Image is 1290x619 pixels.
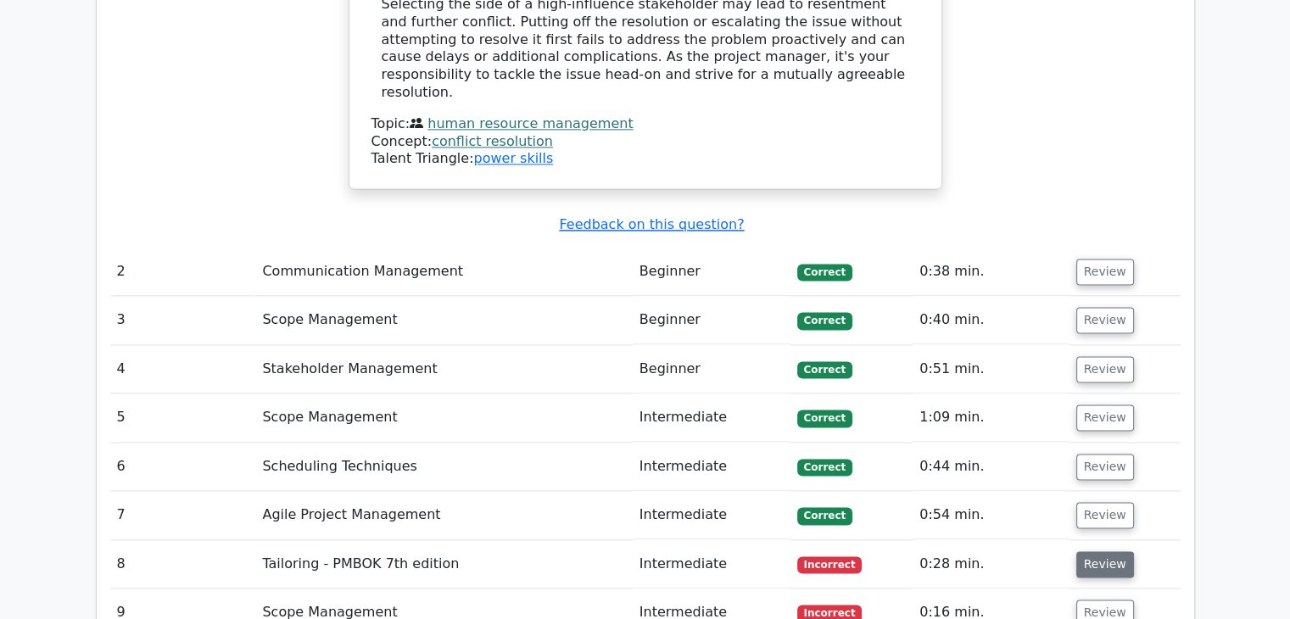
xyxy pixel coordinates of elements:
[1076,502,1134,528] button: Review
[633,296,790,344] td: Beginner
[255,345,632,393] td: Stakeholder Management
[1076,307,1134,333] button: Review
[1076,356,1134,382] button: Review
[255,491,632,539] td: Agile Project Management
[633,491,790,539] td: Intermediate
[797,410,852,427] span: Correct
[371,115,919,168] div: Talent Triangle:
[110,296,256,344] td: 3
[110,540,256,588] td: 8
[559,216,744,232] a: Feedback on this question?
[1076,404,1134,431] button: Review
[110,248,256,296] td: 2
[110,393,256,442] td: 5
[633,248,790,296] td: Beginner
[913,393,1069,442] td: 1:09 min.
[913,443,1069,491] td: 0:44 min.
[797,264,852,281] span: Correct
[1076,259,1134,285] button: Review
[633,345,790,393] td: Beginner
[371,115,919,133] div: Topic:
[110,345,256,393] td: 4
[110,491,256,539] td: 7
[633,540,790,588] td: Intermediate
[913,296,1069,344] td: 0:40 min.
[633,443,790,491] td: Intermediate
[1076,454,1134,480] button: Review
[797,459,852,476] span: Correct
[633,393,790,442] td: Intermediate
[913,248,1069,296] td: 0:38 min.
[797,361,852,378] span: Correct
[371,133,919,151] div: Concept:
[255,393,632,442] td: Scope Management
[913,491,1069,539] td: 0:54 min.
[1076,551,1134,577] button: Review
[110,443,256,491] td: 6
[913,540,1069,588] td: 0:28 min.
[432,133,553,149] a: conflict resolution
[255,540,632,588] td: Tailoring - PMBOK 7th edition
[255,248,632,296] td: Communication Management
[255,296,632,344] td: Scope Management
[797,556,863,573] span: Incorrect
[473,150,553,166] a: power skills
[797,507,852,524] span: Correct
[427,115,633,131] a: human resource management
[255,443,632,491] td: Scheduling Techniques
[913,345,1069,393] td: 0:51 min.
[797,312,852,329] span: Correct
